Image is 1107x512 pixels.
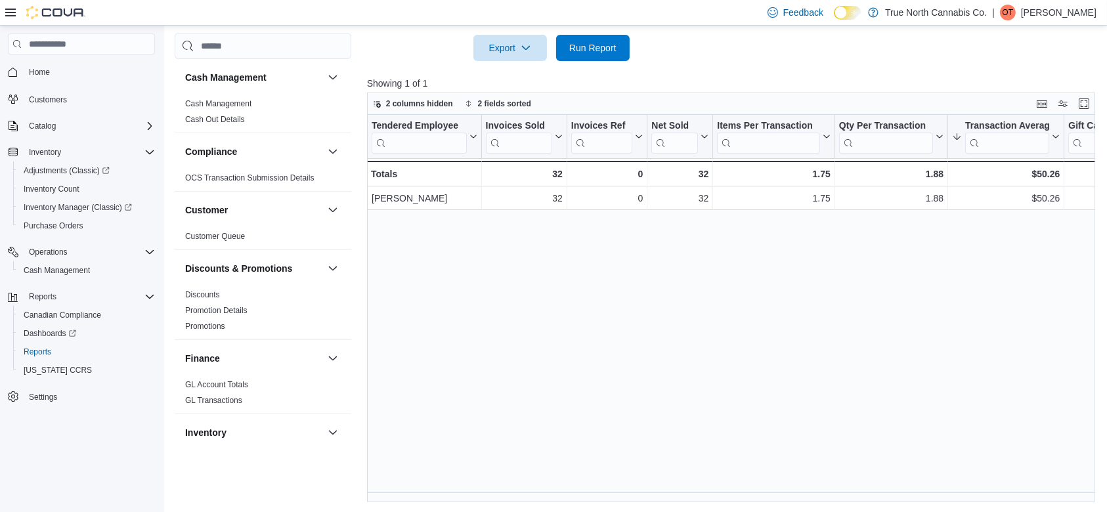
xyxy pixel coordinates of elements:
[185,115,245,124] a: Cash Out Details
[3,288,160,306] button: Reports
[175,96,351,133] div: Cash Management
[325,425,341,440] button: Inventory
[24,118,61,134] button: Catalog
[571,120,632,133] div: Invoices Ref
[717,190,831,206] div: 1.75
[185,290,220,299] a: Discounts
[13,261,160,280] button: Cash Management
[13,180,160,198] button: Inventory Count
[18,163,155,179] span: Adjustments (Classic)
[839,120,933,133] div: Qty Per Transaction
[185,352,220,365] h3: Finance
[371,166,477,182] div: Totals
[18,344,56,360] a: Reports
[18,218,89,234] a: Purchase Orders
[556,35,630,61] button: Run Report
[185,173,315,182] a: OCS Transaction Submission Details
[24,289,155,305] span: Reports
[651,120,698,154] div: Net Sold
[24,184,79,194] span: Inventory Count
[185,145,237,158] h3: Compliance
[18,181,155,197] span: Inventory Count
[386,98,453,109] span: 2 columns hidden
[485,120,552,154] div: Invoices Sold
[185,306,248,315] a: Promotion Details
[3,243,160,261] button: Operations
[29,291,56,302] span: Reports
[24,265,90,276] span: Cash Management
[325,351,341,366] button: Finance
[1003,5,1014,20] span: Ot
[185,262,292,275] h3: Discounts & Promotions
[24,64,55,80] a: Home
[325,261,341,276] button: Discounts & Promotions
[185,145,322,158] button: Compliance
[26,6,85,19] img: Cova
[24,144,155,160] span: Inventory
[185,305,248,316] span: Promotion Details
[29,247,68,257] span: Operations
[885,5,987,20] p: True North Cannabis Co.
[185,203,322,217] button: Customer
[460,96,536,112] button: 2 fields sorted
[13,198,160,217] a: Inventory Manager (Classic)
[29,95,67,105] span: Customers
[717,120,831,154] button: Items Per Transaction
[185,380,248,389] a: GL Account Totals
[372,190,477,206] div: [PERSON_NAME]
[18,307,106,323] a: Canadian Compliance
[18,263,95,278] a: Cash Management
[185,396,242,405] a: GL Transactions
[952,166,1060,182] div: $50.26
[478,98,531,109] span: 2 fields sorted
[24,244,155,260] span: Operations
[175,170,351,191] div: Compliance
[965,120,1049,133] div: Transaction Average
[24,389,155,405] span: Settings
[185,231,245,242] span: Customer Queue
[717,166,831,182] div: 1.75
[18,344,155,360] span: Reports
[571,190,643,206] div: 0
[185,114,245,125] span: Cash Out Details
[3,387,160,406] button: Settings
[24,64,155,80] span: Home
[992,5,995,20] p: |
[485,166,562,182] div: 32
[952,190,1060,206] div: $50.26
[839,166,944,182] div: 1.88
[18,181,85,197] a: Inventory Count
[185,395,242,406] span: GL Transactions
[185,289,220,300] span: Discounts
[839,120,933,154] div: Qty Per Transaction
[13,217,160,235] button: Purchase Orders
[569,41,617,54] span: Run Report
[18,263,155,278] span: Cash Management
[717,120,820,133] div: Items Per Transaction
[24,289,62,305] button: Reports
[18,200,137,215] a: Inventory Manager (Classic)
[24,118,155,134] span: Catalog
[18,307,155,323] span: Canadian Compliance
[18,362,97,378] a: [US_STATE] CCRS
[185,262,322,275] button: Discounts & Promotions
[485,120,552,133] div: Invoices Sold
[839,120,944,154] button: Qty Per Transaction
[24,165,110,176] span: Adjustments (Classic)
[834,6,861,20] input: Dark Mode
[13,361,160,379] button: [US_STATE] CCRS
[651,120,698,133] div: Net Sold
[24,389,62,405] a: Settings
[481,35,539,61] span: Export
[185,71,322,84] button: Cash Management
[3,62,160,81] button: Home
[18,326,81,341] a: Dashboards
[367,77,1103,90] p: Showing 1 of 1
[185,99,251,108] a: Cash Management
[1076,96,1092,112] button: Enter fullscreen
[18,326,155,341] span: Dashboards
[3,143,160,161] button: Inventory
[325,202,341,218] button: Customer
[185,321,225,331] span: Promotions
[473,35,547,61] button: Export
